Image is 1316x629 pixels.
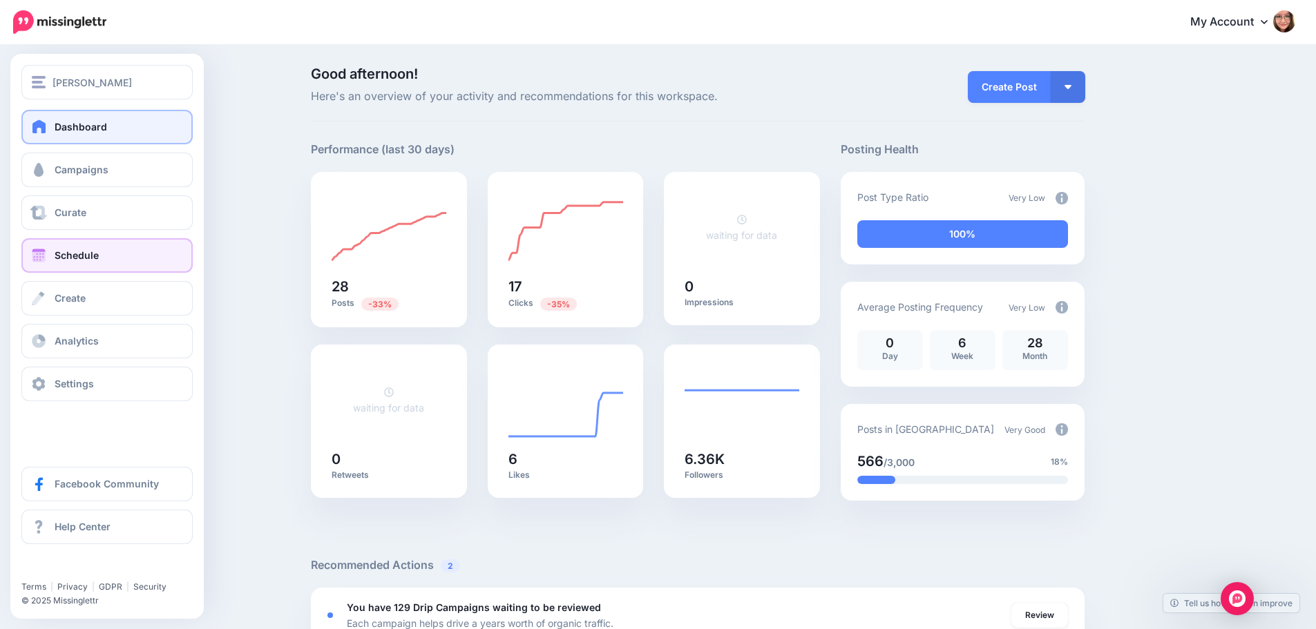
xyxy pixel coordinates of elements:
span: Curate [55,206,86,218]
img: info-circle-grey.png [1056,301,1068,313]
a: Help Center [21,510,193,544]
p: 6 [937,337,989,349]
a: Create Post [968,71,1051,103]
p: Average Posting Frequency [857,299,983,315]
p: Likes [508,470,623,481]
h5: Performance (last 30 days) [311,141,455,158]
b: You have 129 Drip Campaigns waiting to be reviewed [347,601,601,613]
span: | [50,581,53,592]
a: Facebook Community [21,467,193,501]
h5: 17 [508,280,623,293]
span: | [126,581,129,592]
a: Dashboard [21,110,193,144]
span: Very Low [1009,193,1045,203]
a: Tell us how we can improve [1163,594,1299,612]
a: GDPR [99,581,122,592]
a: Analytics [21,324,193,358]
a: Campaigns [21,153,193,187]
img: arrow-down-white.png [1065,85,1071,89]
span: 2 [441,559,460,572]
a: Create [21,281,193,316]
div: <div class='status-dot small red margin-right'></div>Error [327,612,333,618]
a: waiting for data [706,213,777,241]
h5: 6.36K [685,452,799,466]
h5: 28 [332,280,446,293]
span: Campaigns [55,164,108,175]
span: Good afternoon! [311,66,418,82]
span: Schedule [55,249,99,261]
h5: 0 [685,280,799,293]
p: Post Type Ratio [857,189,928,205]
span: Facebook Community [55,478,159,490]
img: info-circle-grey.png [1056,423,1068,436]
span: | [92,581,95,592]
li: © 2025 Missinglettr [21,594,201,608]
a: Security [133,581,166,592]
div: 100% of your posts in the last 30 days have been from Drip Campaigns [857,220,1068,248]
span: Very Good [1004,425,1045,435]
span: Very Low [1009,302,1045,313]
span: Dashboard [55,121,107,133]
p: Impressions [685,297,799,308]
span: /3,000 [884,456,915,468]
span: 18% [1051,455,1068,469]
img: info-circle-grey.png [1056,192,1068,204]
a: Curate [21,195,193,230]
h5: 0 [332,452,446,466]
a: Settings [21,367,193,401]
a: My Account [1176,6,1295,39]
p: Clicks [508,297,623,310]
span: Previous period: 26 [540,298,577,311]
span: Month [1022,351,1047,361]
a: Schedule [21,238,193,273]
div: Open Intercom Messenger [1221,582,1254,615]
iframe: Twitter Follow Button [21,561,126,575]
span: Week [951,351,973,361]
p: Posts [332,297,446,310]
span: 566 [857,453,884,470]
span: Previous period: 42 [361,298,399,311]
span: Settings [55,378,94,389]
p: Retweets [332,470,446,481]
img: menu.png [32,76,46,88]
p: Followers [685,470,799,481]
h5: 6 [508,452,623,466]
h5: Posting Health [841,141,1085,158]
span: Analytics [55,335,99,347]
a: Review [1011,603,1068,628]
a: Privacy [57,581,88,592]
p: 28 [1009,337,1061,349]
div: 18% of your posts in the last 30 days have been from Drip Campaigns [857,476,895,484]
span: Day [882,351,898,361]
span: Here's an overview of your activity and recommendations for this workspace. [311,88,820,106]
button: [PERSON_NAME] [21,65,193,99]
img: Missinglettr [13,10,106,34]
p: 0 [864,337,916,349]
p: Posts in [GEOGRAPHIC_DATA] [857,421,994,437]
h5: Recommended Actions [311,557,1085,574]
a: Terms [21,581,46,592]
a: waiting for data [353,386,424,414]
span: [PERSON_NAME] [53,75,132,90]
span: Help Center [55,521,111,532]
span: Create [55,292,86,304]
